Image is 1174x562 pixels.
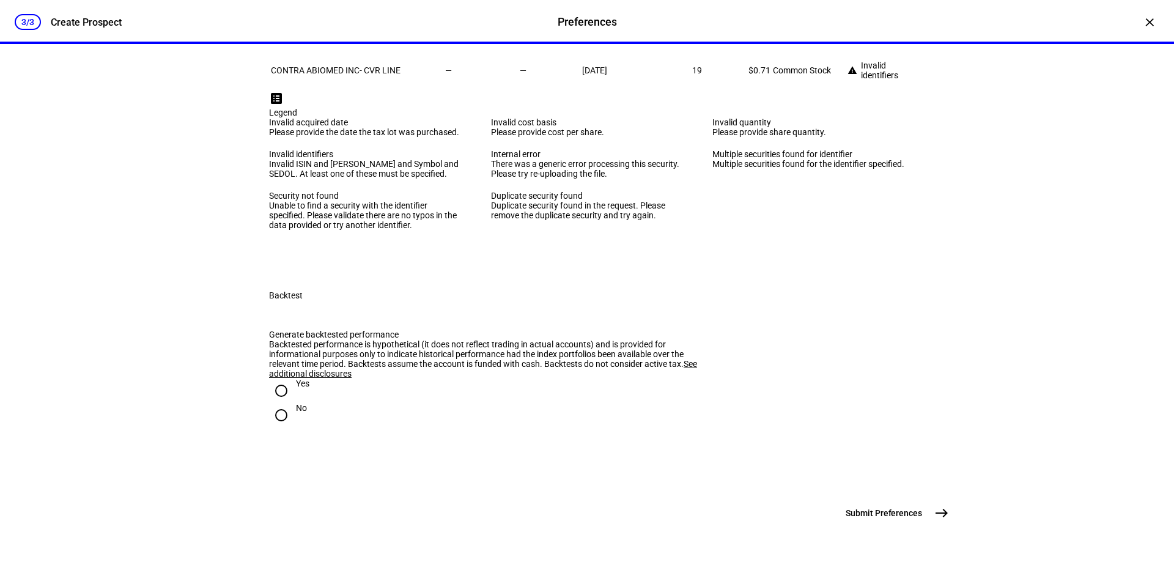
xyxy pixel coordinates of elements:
div: Legend [269,108,905,117]
div: Please provide cost per share. [491,127,684,137]
div: Invalid quantity [712,117,905,127]
span: — [445,65,452,75]
div: No [296,403,307,413]
div: Invalid cost basis [491,117,684,127]
div: Backtested performance is hypothetical (it does not reflect trading in actual accounts) and is pr... [269,339,714,379]
div: Please provide share quantity. [712,127,905,137]
mat-icon: list_alt [269,91,284,106]
span: Submit Preferences [846,507,922,519]
div: Invalid ISIN and [PERSON_NAME] and Symbol and SEDOL. At least one of these must be specified. [269,159,462,179]
div: There was a generic error processing this security. Please try re-uploading the file. [491,159,684,179]
div: Invalid acquired date [269,117,462,127]
mat-icon: warning [847,65,857,75]
div: CONTRA ABIOMED INC- CVR LINE [271,65,443,75]
div: Duplicate security found in the request. Please remove the duplicate security and try again. [491,201,684,220]
div: Yes [296,379,309,388]
div: Multiple securities found for identifier [712,149,905,159]
div: Invalid identifiers [269,149,462,159]
span: — [520,65,526,75]
div: Generate backtested performance [269,330,714,339]
div: Multiple securities found for the identifier specified. [712,159,905,169]
div: Invalid identifiers [861,61,903,80]
mat-icon: east [934,506,949,520]
div: Create Prospect [51,17,122,28]
div: Please provide the date the tax lot was purchased. [269,127,462,137]
div: Unable to find a security with the identifier specified. Please validate there are no typos in th... [269,201,462,230]
button: Submit Preferences [838,501,954,525]
div: Preferences [558,14,617,30]
div: 3/3 [15,14,41,30]
span: 19 [692,65,702,75]
div: $0.71 [704,65,770,75]
div: Duplicate security found [491,191,684,201]
span: See additional disclosures [269,359,697,379]
span: [DATE] [582,65,607,75]
div: Internal error [491,149,684,159]
div: × [1140,12,1159,32]
div: Backtest [269,290,303,300]
div: Security not found [269,191,462,201]
div: Common Stock [773,65,845,75]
